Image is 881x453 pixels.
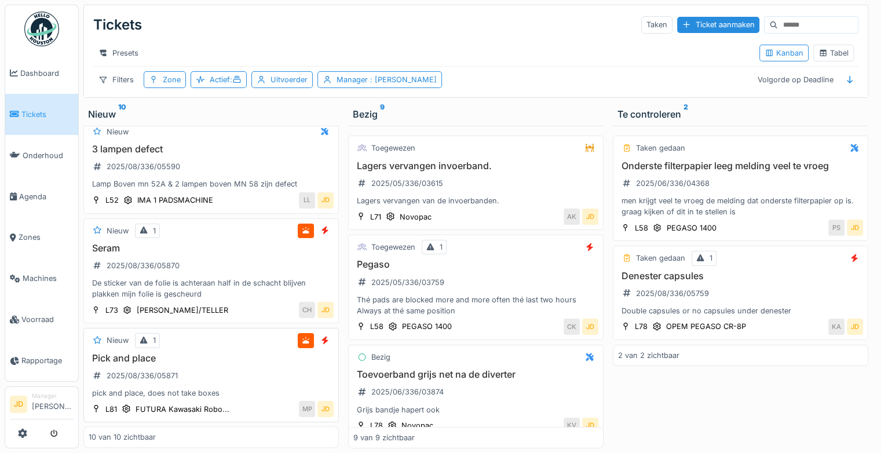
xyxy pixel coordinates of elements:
div: Taken gedaan [636,143,685,154]
div: Actief [210,74,242,85]
div: Toegewezen [371,143,415,154]
div: Manager [32,392,74,400]
div: Manager [337,74,437,85]
div: 9 van 9 zichtbaar [353,432,415,443]
div: JD [582,209,598,225]
h3: Onderste filterpapier leeg melding veel te vroeg [618,160,863,171]
div: JD [582,418,598,434]
div: Nieuw [88,107,334,121]
h3: Pegaso [353,259,598,270]
div: Novopac [400,211,432,222]
div: Kanban [765,48,803,59]
div: Grijs bandje hapert ook [353,404,598,415]
div: Ticket aanmaken [677,17,759,32]
div: JD [317,302,334,318]
h3: 3 lampen defect [89,144,334,155]
h3: Denester capsules [618,271,863,282]
img: Badge_color-CXgf-gQk.svg [24,12,59,46]
div: 2025/05/336/03615 [371,178,443,189]
div: L58 [635,222,648,233]
div: CK [564,319,580,335]
div: JD [582,319,598,335]
div: PEGASO 1400 [667,222,717,233]
div: L71 [370,211,381,222]
sup: 2 [683,107,688,121]
div: 2025/06/336/04368 [636,178,710,189]
span: Rapportage [21,355,74,366]
div: Lagers vervangen van de invoerbanden. [353,195,598,206]
a: Zones [5,217,78,258]
span: Zones [19,232,74,243]
div: JD [847,319,863,335]
div: Nieuw [107,126,129,137]
div: CH [299,302,315,318]
div: Taken [641,16,672,33]
div: L73 [105,305,118,316]
span: Dashboard [20,68,74,79]
div: KV [564,418,580,434]
h3: Seram [89,243,334,254]
div: Novopac [401,420,433,431]
div: Presets [93,45,144,61]
div: 1 [153,335,156,346]
div: Te controleren [617,107,864,121]
a: Dashboard [5,53,78,94]
div: 1 [440,242,443,253]
div: Filters [93,71,139,88]
a: Voorraad [5,299,78,340]
div: Bezig [353,107,599,121]
div: Uitvoerder [270,74,308,85]
span: Machines [23,273,74,284]
span: Voorraad [21,314,74,325]
div: Tabel [818,48,849,59]
li: JD [10,396,27,413]
a: Agenda [5,176,78,217]
div: L78 [635,321,648,332]
div: KA [828,319,845,335]
div: L78 [370,420,383,431]
div: AK [564,209,580,225]
sup: 9 [380,107,385,121]
sup: 10 [118,107,126,121]
div: pick and place, does not take boxes [89,388,334,399]
a: JD Manager[PERSON_NAME] [10,392,74,419]
div: Volgorde op Deadline [752,71,839,88]
h3: Toevoerband grijs net na de diverter [353,369,598,380]
div: L58 [370,321,383,332]
a: Rapportage [5,340,78,381]
div: L52 [105,195,119,206]
h3: Lagers vervangen invoerband. [353,160,598,171]
div: 2025/06/336/03874 [371,386,444,397]
div: 2025/05/336/03759 [371,277,444,288]
div: LL [299,192,315,209]
div: men krijgt veel te vroeg de melding dat onderste filterpapier op is. graag kijken of dit in te st... [618,195,863,217]
span: Agenda [19,191,74,202]
a: Tickets [5,94,78,135]
li: [PERSON_NAME] [32,392,74,417]
div: JD [317,192,334,209]
a: Machines [5,258,78,299]
div: PS [828,220,845,236]
div: Thé pads are blocked more and more often thé last two hours Always at thé same position [353,294,598,316]
div: De sticker van de folie is achteraan half in de schacht blijven plakken mijn folie is gescheurd [89,277,334,299]
div: OPEM PEGASO CR-8P [666,321,746,332]
div: FUTURA Kawasaki Robo... [136,404,229,415]
div: 2025/08/336/05870 [107,260,180,271]
div: Nieuw [107,225,129,236]
div: IMA 1 PADSMACHINE [137,195,213,206]
span: Tickets [21,109,74,120]
div: Zone [163,74,181,85]
span: Onderhoud [23,150,74,161]
div: Bezig [371,352,390,363]
div: 1 [710,253,712,264]
div: 1 [153,225,156,236]
div: Double capsules or no capsules under denester [618,305,863,316]
div: 2025/08/336/05590 [107,161,180,172]
div: Tickets [93,10,142,40]
div: MP [299,401,315,417]
div: 2025/08/336/05871 [107,370,178,381]
div: [PERSON_NAME]/TELLER [137,305,228,316]
span: : [PERSON_NAME] [368,75,437,84]
div: Taken gedaan [636,253,685,264]
span: : [230,75,242,84]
